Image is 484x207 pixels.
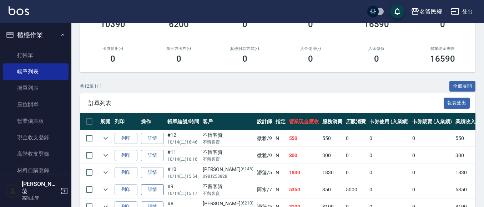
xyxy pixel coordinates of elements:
td: N [274,181,287,198]
td: #10 [166,164,201,181]
button: 名留民權 [408,4,445,19]
h2: 入金儲值 [352,46,401,51]
td: N [274,164,287,181]
h2: 營業現金應收 [418,46,467,51]
p: 0981253828 [203,173,253,180]
button: expand row [100,184,111,195]
td: 5350 [454,181,477,198]
td: 阿水 /7 [255,181,274,198]
a: 營業儀表板 [3,113,69,129]
p: 10/14 (二) 16:46 [167,139,199,145]
h3: 0 [242,19,247,29]
h5: [PERSON_NAME]蓤 [22,181,58,195]
p: 不留客資 [203,139,253,145]
button: 列印 [115,133,137,144]
a: 詳情 [141,184,164,195]
p: 10/14 (二) 15:54 [167,173,199,180]
p: 10/14 (二) 15:17 [167,190,199,197]
td: 0 [410,147,454,164]
th: 業績收入 [454,113,477,130]
div: 不留客資 [203,131,253,139]
button: 報表匯出 [444,98,470,109]
th: 展開 [99,113,113,130]
button: expand row [100,167,111,178]
th: 服務消費 [321,113,344,130]
td: 0 [368,164,411,181]
th: 帳單編號/時間 [166,113,201,130]
a: 掛單列表 [3,80,69,96]
span: 訂單列表 [89,100,444,107]
p: 高階主管 [22,195,58,201]
th: 操作 [139,113,166,130]
td: 300 [454,147,477,164]
h3: 10390 [100,19,125,29]
a: 現金收支登錄 [3,129,69,146]
td: 0 [368,147,411,164]
button: 櫃檯作業 [3,26,69,44]
h3: 0 [374,54,379,64]
th: 卡券販賣 (入業績) [410,113,454,130]
td: 5000 [344,181,368,198]
a: 高階收支登錄 [3,146,69,162]
h3: 0 [176,54,181,64]
a: 詳情 [141,167,164,178]
a: 報表匯出 [444,99,470,106]
td: 瀞蓤 /5 [255,164,274,181]
th: 客戶 [201,113,255,130]
td: #12 [166,130,201,147]
h3: 0 [242,54,247,64]
td: 微雅 /9 [255,147,274,164]
button: 列印 [115,167,137,178]
th: 設計師 [255,113,274,130]
td: 0 [368,130,411,147]
td: #11 [166,147,201,164]
td: 300 [287,147,321,164]
button: expand row [100,150,111,161]
a: 材料自購登錄 [3,162,69,178]
td: 350 [321,181,344,198]
td: 1830 [321,164,344,181]
td: 550 [287,130,321,147]
button: 登出 [448,5,475,18]
h3: 16590 [364,19,389,29]
h3: 6200 [169,19,189,29]
td: 0 [344,147,368,164]
td: 微雅 /9 [255,130,274,147]
a: 詳情 [141,133,164,144]
td: #9 [166,181,201,198]
button: expand row [100,133,111,144]
h2: 入金使用(-) [286,46,335,51]
td: 550 [454,130,477,147]
div: 不留客資 [203,149,253,156]
td: N [274,130,287,147]
a: 詳情 [141,150,164,161]
h2: 第三方卡券(-) [155,46,203,51]
p: (6145) [241,166,253,173]
h3: 0 [440,19,445,29]
th: 列印 [113,113,139,130]
td: 0 [368,181,411,198]
td: 0 [410,130,454,147]
td: 300 [321,147,344,164]
a: 帳單列表 [3,63,69,80]
a: 座位開單 [3,96,69,113]
th: 店販消費 [344,113,368,130]
td: 550 [321,130,344,147]
button: save [390,4,404,19]
img: Person [6,184,20,198]
h3: 16590 [430,54,455,64]
td: 0 [410,164,454,181]
td: 1830 [287,164,321,181]
div: [PERSON_NAME] [203,166,253,173]
div: 名留民權 [419,7,442,16]
p: 共 12 筆, 1 / 1 [80,83,102,89]
h2: 其他付款方式(-) [220,46,269,51]
th: 卡券使用 (入業績) [368,113,411,130]
button: 全部展開 [449,81,476,92]
td: 0 [344,164,368,181]
td: 1830 [454,164,477,181]
td: 5350 [287,181,321,198]
td: 0 [344,130,368,147]
th: 指定 [274,113,287,130]
div: 不留客資 [203,183,253,190]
